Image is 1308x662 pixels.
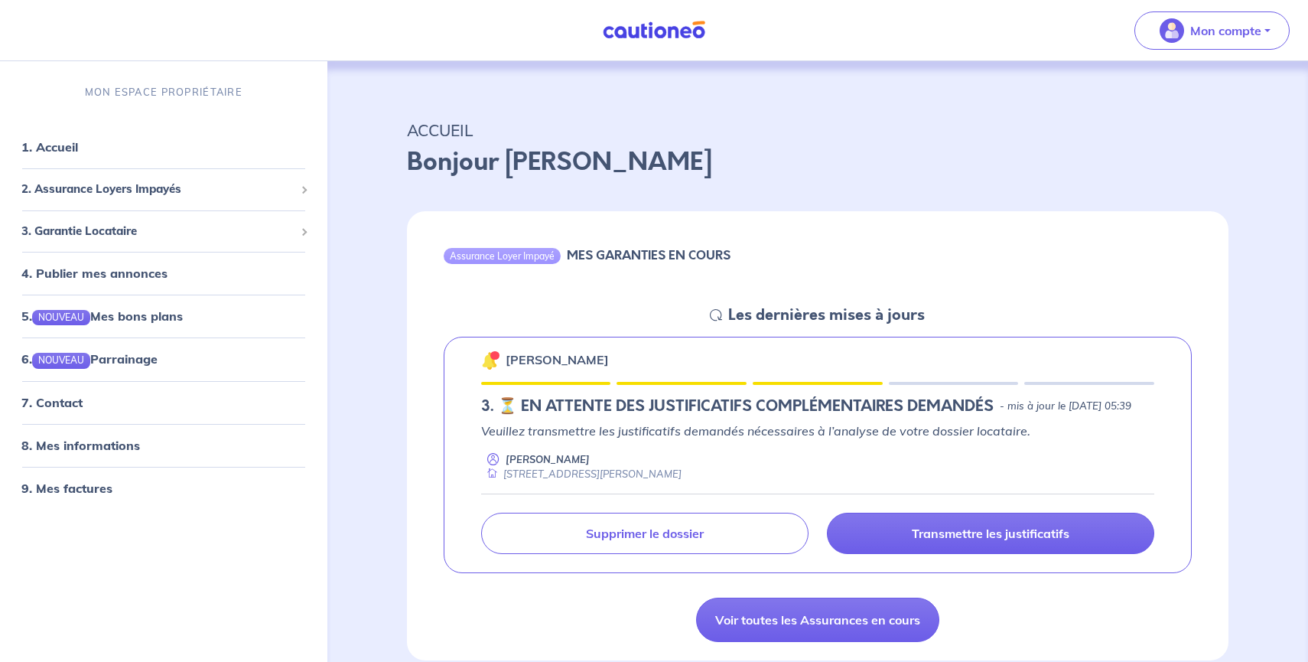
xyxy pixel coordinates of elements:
span: 3. Garantie Locataire [21,222,294,240]
div: 8. Mes informations [6,429,321,460]
button: illu_account_valid_menu.svgMon compte [1134,11,1290,50]
a: 7. Contact [21,394,83,409]
h5: 3. ⏳️️ EN ATTENTE DES JUSTIFICATIFS COMPLÉMENTAIRES DEMANDÉS [481,397,994,416]
a: 9. Mes factures [21,480,112,495]
a: Voir toutes les Assurances en cours [696,598,939,642]
img: illu_account_valid_menu.svg [1160,18,1184,43]
p: Bonjour [PERSON_NAME] [407,144,1229,181]
p: [PERSON_NAME] [506,351,609,369]
div: 9. Mes factures [6,472,321,503]
h5: Les dernières mises à jours [728,306,925,324]
a: 4. Publier mes annonces [21,266,168,281]
span: 2. Assurance Loyers Impayés [21,181,294,198]
img: 🔔 [481,351,499,370]
div: 4. Publier mes annonces [6,258,321,289]
p: Mon compte [1190,21,1261,40]
p: Transmettre les justificatifs [912,526,1069,541]
p: Supprimer le dossier [586,526,704,541]
p: ACCUEIL [407,116,1229,144]
p: [PERSON_NAME] [506,452,590,467]
h6: MES GARANTIES EN COURS [567,248,730,263]
div: 2. Assurance Loyers Impayés [6,174,321,204]
div: 5.NOUVEAUMes bons plans [6,301,321,331]
p: Veuillez transmettre les justificatifs demandés nécessaires à l’analyse de votre dossier locataire. [481,422,1155,440]
div: [STREET_ADDRESS][PERSON_NAME] [481,467,682,481]
div: 3. Garantie Locataire [6,216,321,246]
a: Supprimer le dossier [481,513,809,554]
img: Cautioneo [597,21,711,40]
div: state: DOCUMENTS-INCOMPLETE, Context: NEW,CHOOSE-CERTIFICATE,ALONE,LESSOR-DOCUMENTS [481,397,1155,416]
p: MON ESPACE PROPRIÉTAIRE [85,85,242,99]
div: Assurance Loyer Impayé [444,248,561,263]
div: 6.NOUVEAUParrainage [6,344,321,374]
p: - mis à jour le [DATE] 05:39 [1000,399,1131,414]
div: 1. Accueil [6,132,321,162]
a: 6.NOUVEAUParrainage [21,351,158,367]
div: 7. Contact [6,386,321,417]
a: 8. Mes informations [21,437,140,452]
a: 1. Accueil [21,139,78,155]
a: 5.NOUVEAUMes bons plans [21,308,183,324]
a: Transmettre les justificatifs [827,513,1154,554]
